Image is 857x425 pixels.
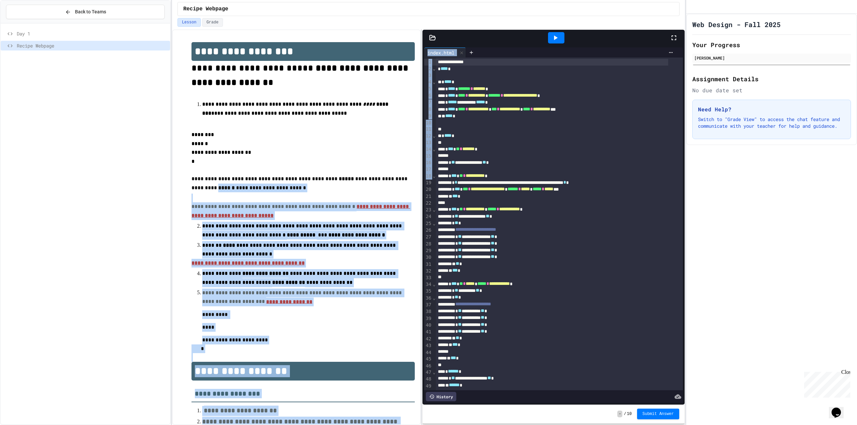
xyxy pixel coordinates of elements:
h2: Your Progress [692,40,851,49]
div: 13 [424,139,433,146]
span: Fold line [432,221,436,226]
h2: Assignment Details [692,74,851,84]
div: 17 [424,166,433,173]
div: 12 [424,133,433,139]
div: 49 [424,383,433,390]
span: Recipe Webpage [183,5,228,13]
div: index.html [424,49,458,56]
div: 44 [424,349,433,356]
span: 10 [627,411,632,417]
iframe: chat widget [801,369,850,398]
div: 22 [424,200,433,207]
div: 18 [424,173,433,180]
div: 24 [424,213,433,220]
div: 1 [424,59,433,66]
div: 3 [424,72,433,79]
div: 42 [424,336,433,342]
span: / [624,411,626,417]
span: Fold line [432,282,436,287]
div: 6 [424,92,433,99]
button: Grade [202,18,223,27]
div: 28 [424,241,433,247]
div: 50 [424,390,433,396]
h3: Need Help? [698,105,845,113]
div: 2 [424,66,433,72]
div: 48 [424,376,433,383]
div: index.html [424,47,466,58]
div: 40 [424,322,433,329]
div: 8 [424,106,433,113]
div: 20 [424,186,433,193]
div: 16 [424,160,433,166]
div: 9 [424,113,433,119]
span: Fold line [432,66,436,71]
div: 29 [424,247,433,254]
div: 21 [424,193,433,200]
div: 7 [424,99,433,106]
div: 10 [424,120,433,126]
button: Lesson [177,18,201,27]
div: 11 [424,126,433,133]
div: 26 [424,227,433,234]
span: Fold line [432,146,436,152]
span: Fold line [432,173,436,179]
div: No due date set [692,86,851,94]
div: 39 [424,315,433,322]
div: 19 [424,180,433,186]
div: 43 [424,342,433,349]
div: 33 [424,275,433,281]
span: - [617,411,622,417]
div: 25 [424,220,433,227]
span: Fold line [432,133,436,138]
div: 38 [424,308,433,315]
div: 36 [424,295,433,302]
div: 4 [424,79,433,86]
span: Fold line [432,79,436,85]
span: Day 1 [17,30,167,37]
div: 30 [424,254,433,261]
div: 37 [424,302,433,308]
div: 32 [424,268,433,275]
div: 47 [424,369,433,376]
div: 46 [424,363,433,369]
div: 45 [424,356,433,362]
div: 23 [424,207,433,213]
div: 14 [424,146,433,153]
div: 15 [424,153,433,160]
span: Fold line [432,295,436,301]
div: 41 [424,329,433,335]
span: Fold line [432,369,436,375]
button: Submit Answer [637,409,679,419]
div: 27 [424,234,433,240]
div: 34 [424,281,433,288]
span: Submit Answer [642,411,674,417]
div: 35 [424,288,433,295]
iframe: chat widget [829,398,850,418]
div: [PERSON_NAME] [694,55,849,61]
span: Back to Teams [75,8,106,15]
div: 31 [424,261,433,268]
p: Switch to "Grade View" to access the chat feature and communicate with your teacher for help and ... [698,116,845,129]
button: Back to Teams [6,5,165,19]
span: Fold line [432,207,436,212]
div: 5 [424,86,433,92]
span: Recipe Webpage [17,42,167,49]
div: Chat with us now!Close [3,3,46,42]
h1: Web Design - Fall 2025 [692,20,781,29]
div: History [426,392,456,401]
